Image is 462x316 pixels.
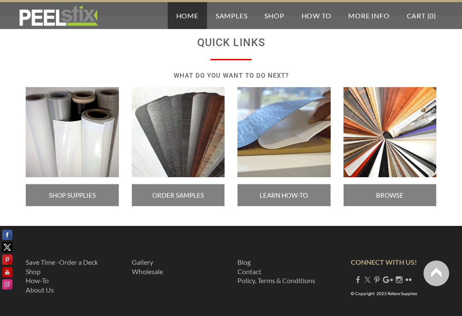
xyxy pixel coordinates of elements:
a: LEARN HOW-TO [237,184,331,206]
h6: WHAT DO YOU WANT TO DO NEXT? [26,69,436,83]
a: SHOP SUPPLIES [26,184,119,206]
strong: CONNECT WITH US! [351,258,417,266]
a: More Info [340,2,398,29]
a: BROWSE COLORS [344,184,437,206]
font: ​ [132,258,163,275]
h6: QUICK LINKS [26,32,436,53]
a: Flickr [405,275,412,284]
img: Picture [26,87,119,178]
a: Plus [383,275,393,284]
a: Save Time -Order a Deck [26,258,98,266]
a: ​Wholesale [132,267,163,275]
font: © Copyright 2023 Reface Supplies [351,291,417,296]
a: Samples [207,2,256,29]
img: Picture [344,87,437,178]
a: Facebook [355,275,361,284]
img: REFACE SUPPLIES [17,5,100,26]
a: Home [168,2,207,29]
a: About Us [26,286,54,294]
a: How-To [26,276,49,284]
a: How To [293,2,340,29]
a: ORDER SAMPLES [132,184,225,206]
a: Twitter [364,275,371,284]
a: Cart (0) [398,2,445,29]
span: 0 [429,12,434,20]
a: Shop [26,267,41,275]
img: Picture [237,87,331,178]
a: Instagram [396,275,403,284]
a: Contact [237,267,261,275]
a: Policy, Terms & Conditions [237,276,315,284]
a: Gallery​ [132,258,153,266]
a: Blog [237,258,251,266]
a: Shop [256,2,293,29]
a: Pinterest [373,275,380,284]
img: Picture [132,87,225,178]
